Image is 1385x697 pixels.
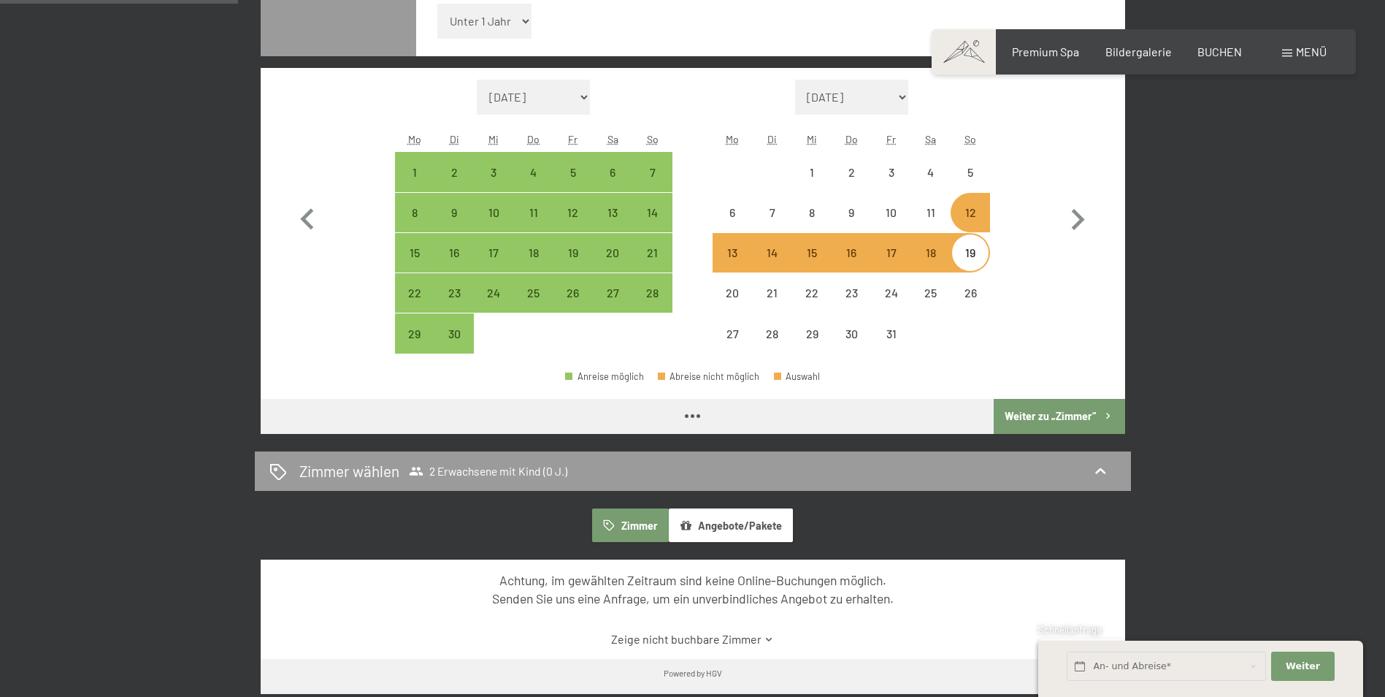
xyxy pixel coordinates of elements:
[434,233,474,273] div: Anreise möglich
[832,313,871,353] div: Anreise nicht möglich
[474,193,513,232] div: Wed Sep 10 2025
[474,152,513,191] div: Anreise möglich
[593,273,632,313] div: Sat Sep 27 2025
[474,233,513,273] div: Anreise möglich
[634,287,670,324] div: 28
[434,233,474,273] div: Tue Sep 16 2025
[632,233,672,273] div: Sun Sep 21 2025
[593,152,632,191] div: Sat Sep 06 2025
[434,193,474,232] div: Tue Sep 09 2025
[634,207,670,243] div: 14
[871,193,910,232] div: Fri Oct 10 2025
[792,152,832,191] div: Wed Oct 01 2025
[553,152,593,191] div: Fri Sep 05 2025
[792,313,832,353] div: Wed Oct 29 2025
[436,287,472,324] div: 23
[395,273,434,313] div: Anreise möglich
[913,167,949,203] div: 4
[553,273,593,313] div: Fri Sep 26 2025
[632,273,672,313] div: Anreise möglich
[833,167,870,203] div: 2
[951,273,990,313] div: Anreise nicht möglich
[396,328,433,365] div: 29
[514,152,553,191] div: Anreise möglich
[792,193,832,232] div: Anreise nicht möglich
[593,193,632,232] div: Sat Sep 13 2025
[754,328,791,365] div: 28
[964,133,976,145] abbr: Sonntag
[555,247,591,283] div: 19
[553,152,593,191] div: Anreise möglich
[1105,45,1172,58] span: Bildergalerie
[794,247,830,283] div: 15
[1056,80,1099,354] button: Nächster Monat
[632,193,672,232] div: Anreise möglich
[395,313,434,353] div: Anreise möglich
[436,207,472,243] div: 9
[408,133,421,145] abbr: Montag
[754,207,791,243] div: 7
[658,372,760,381] div: Abreise nicht möglich
[951,233,990,273] div: Sun Oct 19 2025
[951,233,990,273] div: Anreise nicht möglich
[871,233,910,273] div: Fri Oct 17 2025
[886,133,896,145] abbr: Freitag
[753,313,792,353] div: Anreise nicht möglich
[871,152,910,191] div: Anreise nicht möglich
[434,152,474,191] div: Tue Sep 02 2025
[395,152,434,191] div: Anreise möglich
[396,247,433,283] div: 15
[833,287,870,324] div: 23
[913,287,949,324] div: 25
[832,313,871,353] div: Thu Oct 30 2025
[871,193,910,232] div: Anreise nicht möglich
[911,152,951,191] div: Sat Oct 04 2025
[792,273,832,313] div: Anreise nicht möglich
[395,273,434,313] div: Mon Sep 22 2025
[396,287,433,324] div: 22
[871,233,910,273] div: Anreise nicht möglich
[474,193,513,232] div: Anreise möglich
[436,247,472,283] div: 16
[593,233,632,273] div: Anreise möglich
[286,80,329,354] button: Vorheriger Monat
[632,273,672,313] div: Sun Sep 28 2025
[994,399,1124,434] button: Weiter zu „Zimmer“
[568,133,578,145] abbr: Freitag
[753,193,792,232] div: Tue Oct 07 2025
[475,167,512,203] div: 3
[592,509,668,542] button: Zimmer
[553,233,593,273] div: Fri Sep 19 2025
[845,133,858,145] abbr: Donnerstag
[434,313,474,353] div: Anreise möglich
[593,193,632,232] div: Anreise möglich
[436,167,472,203] div: 2
[872,287,909,324] div: 24
[286,631,1099,647] a: Zeige nicht buchbare Zimmer
[833,207,870,243] div: 9
[395,193,434,232] div: Anreise möglich
[714,328,751,365] div: 27
[1197,45,1242,58] a: BUCHEN
[713,193,752,232] div: Mon Oct 06 2025
[911,193,951,232] div: Anreise nicht möglich
[1038,624,1102,636] span: Schnellanfrage
[553,273,593,313] div: Anreise möglich
[872,207,909,243] div: 10
[409,464,567,479] span: 2 Erwachsene mit Kind (0 J.)
[436,328,472,365] div: 30
[593,152,632,191] div: Anreise möglich
[794,328,830,365] div: 29
[515,207,552,243] div: 11
[952,207,989,243] div: 12
[832,273,871,313] div: Anreise nicht möglich
[395,193,434,232] div: Mon Sep 08 2025
[395,233,434,273] div: Mon Sep 15 2025
[754,247,791,283] div: 14
[555,167,591,203] div: 5
[952,287,989,324] div: 26
[913,207,949,243] div: 11
[951,152,990,191] div: Sun Oct 05 2025
[514,193,553,232] div: Thu Sep 11 2025
[286,571,1099,607] div: Achtung, im gewählten Zeitraum sind keine Online-Buchungen möglich. Senden Sie uns eine Anfrage, ...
